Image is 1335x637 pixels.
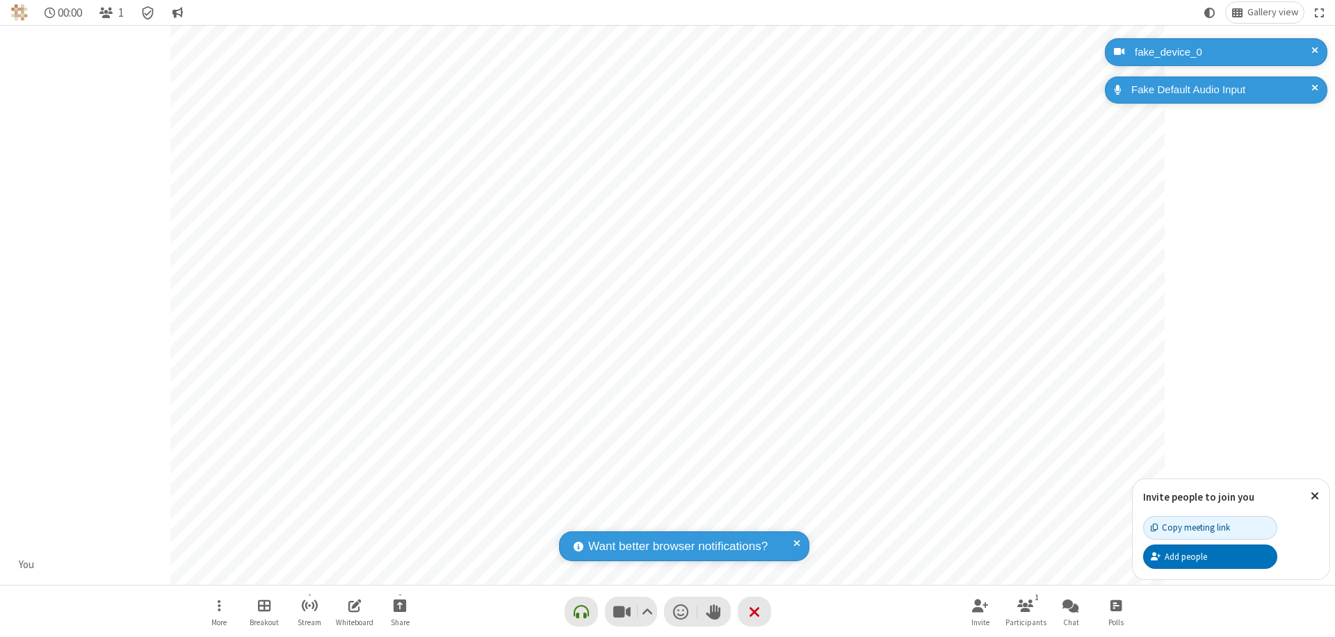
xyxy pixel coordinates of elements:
[58,6,82,19] span: 00:00
[334,592,375,631] button: Open shared whiteboard
[135,2,161,23] div: Meeting details Encryption enabled
[298,618,321,627] span: Stream
[1063,618,1079,627] span: Chat
[1309,2,1330,23] button: Fullscreen
[1143,516,1277,540] button: Copy meeting link
[1247,7,1298,18] span: Gallery view
[664,597,697,627] button: Send a reaction
[588,538,768,556] span: Want better browser notifications?
[1151,521,1230,534] div: Copy meeting link
[243,592,285,631] button: Manage Breakout Rooms
[1095,592,1137,631] button: Open poll
[1143,545,1277,568] button: Add people
[1130,45,1317,61] div: fake_device_0
[638,597,656,627] button: Video setting
[1199,2,1221,23] button: Using system theme
[1126,82,1317,98] div: Fake Default Audio Input
[738,597,771,627] button: End or leave meeting
[250,618,279,627] span: Breakout
[118,6,124,19] span: 1
[697,597,731,627] button: Raise hand
[391,618,410,627] span: Share
[1031,591,1043,604] div: 1
[198,592,240,631] button: Open menu
[1005,618,1046,627] span: Participants
[1143,490,1254,503] label: Invite people to join you
[1226,2,1304,23] button: Change layout
[211,618,227,627] span: More
[1300,479,1329,513] button: Close popover
[289,592,330,631] button: Start streaming
[1108,618,1124,627] span: Polls
[565,597,598,627] button: Connect your audio
[960,592,1001,631] button: Invite participants (⌘+Shift+I)
[11,4,28,21] img: QA Selenium DO NOT DELETE OR CHANGE
[166,2,188,23] button: Conversation
[39,2,88,23] div: Timer
[1005,592,1046,631] button: Open participant list
[93,2,129,23] button: Open participant list
[605,597,657,627] button: Stop video (⌘+Shift+V)
[971,618,989,627] span: Invite
[14,557,40,573] div: You
[379,592,421,631] button: Start sharing
[1050,592,1092,631] button: Open chat
[336,618,373,627] span: Whiteboard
